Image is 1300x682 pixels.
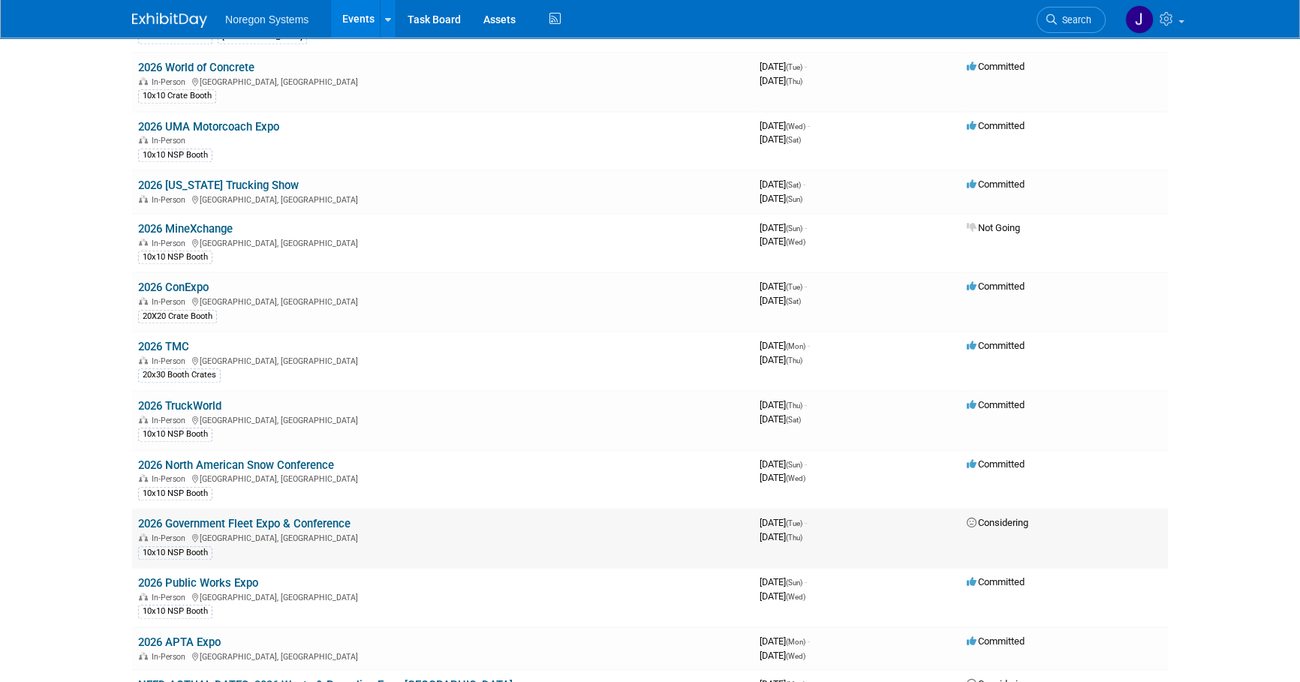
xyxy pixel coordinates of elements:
[786,519,802,527] span: (Tue)
[786,461,802,469] span: (Sun)
[138,531,748,543] div: [GEOGRAPHIC_DATA], [GEOGRAPHIC_DATA]
[132,13,207,28] img: ExhibitDay
[760,134,801,145] span: [DATE]
[138,295,748,307] div: [GEOGRAPHIC_DATA], [GEOGRAPHIC_DATA]
[967,120,1025,131] span: Committed
[1057,14,1091,26] span: Search
[152,474,190,484] span: In-Person
[786,638,805,646] span: (Mon)
[760,193,802,204] span: [DATE]
[760,458,807,470] span: [DATE]
[139,474,148,482] img: In-Person Event
[139,195,148,203] img: In-Person Event
[760,236,805,247] span: [DATE]
[805,517,807,528] span: -
[760,61,807,72] span: [DATE]
[139,416,148,423] img: In-Person Event
[138,340,189,353] a: 2026 TMC
[805,222,807,233] span: -
[1125,5,1154,34] img: Johana Gil
[138,236,748,248] div: [GEOGRAPHIC_DATA], [GEOGRAPHIC_DATA]
[138,61,254,74] a: 2026 World of Concrete
[760,413,801,425] span: [DATE]
[805,61,807,72] span: -
[967,61,1025,72] span: Committed
[152,533,190,543] span: In-Person
[138,650,748,662] div: [GEOGRAPHIC_DATA], [GEOGRAPHIC_DATA]
[225,14,308,26] span: Noregon Systems
[760,179,805,190] span: [DATE]
[138,487,212,500] div: 10x10 NSP Booth
[760,281,807,292] span: [DATE]
[138,517,351,530] a: 2026 Government Fleet Expo & Conference
[760,295,801,306] span: [DATE]
[786,652,805,660] span: (Wed)
[967,399,1025,410] span: Committed
[152,136,190,146] span: In-Person
[786,181,801,189] span: (Sat)
[760,354,802,365] span: [DATE]
[138,428,212,441] div: 10x10 NSP Booth
[138,310,217,323] div: 20X20 Crate Booth
[138,458,334,472] a: 2026 North American Snow Conference
[803,179,805,190] span: -
[786,342,805,350] span: (Mon)
[139,533,148,541] img: In-Person Event
[138,546,212,560] div: 10x10 NSP Booth
[138,193,748,205] div: [GEOGRAPHIC_DATA], [GEOGRAPHIC_DATA]
[786,238,805,246] span: (Wed)
[786,195,802,203] span: (Sun)
[786,224,802,233] span: (Sun)
[138,89,216,103] div: 10x10 Crate Booth
[967,635,1025,647] span: Committed
[786,136,801,144] span: (Sat)
[786,77,802,86] span: (Thu)
[760,399,807,410] span: [DATE]
[152,416,190,425] span: In-Person
[139,356,148,364] img: In-Person Event
[967,281,1025,292] span: Committed
[139,297,148,305] img: In-Person Event
[805,458,807,470] span: -
[760,120,810,131] span: [DATE]
[760,576,807,587] span: [DATE]
[138,605,212,618] div: 10x10 NSP Booth
[138,75,748,87] div: [GEOGRAPHIC_DATA], [GEOGRAPHIC_DATA]
[139,77,148,85] img: In-Person Event
[138,576,258,590] a: 2026 Public Works Expo
[967,517,1028,528] span: Considering
[138,281,209,294] a: 2026 ConExpo
[138,590,748,602] div: [GEOGRAPHIC_DATA], [GEOGRAPHIC_DATA]
[138,399,221,413] a: 2026 TruckWorld
[760,340,810,351] span: [DATE]
[1037,7,1106,33] a: Search
[152,195,190,205] span: In-Person
[138,149,212,162] div: 10x10 NSP Booth
[967,576,1025,587] span: Committed
[152,239,190,248] span: In-Person
[139,593,148,600] img: In-Person Event
[760,531,802,542] span: [DATE]
[152,297,190,307] span: In-Person
[139,652,148,659] img: In-Person Event
[967,222,1020,233] span: Not Going
[138,368,221,382] div: 20x30 Booth Crates
[138,354,748,366] div: [GEOGRAPHIC_DATA], [GEOGRAPHIC_DATA]
[805,576,807,587] span: -
[152,356,190,366] span: In-Person
[760,517,807,528] span: [DATE]
[805,399,807,410] span: -
[760,650,805,661] span: [DATE]
[786,416,801,424] span: (Sat)
[786,593,805,601] span: (Wed)
[760,472,805,483] span: [DATE]
[138,222,233,236] a: 2026 MineXchange
[786,122,805,131] span: (Wed)
[152,77,190,87] span: In-Person
[152,593,190,602] span: In-Person
[138,635,221,649] a: 2026 APTA Expo
[808,120,810,131] span: -
[967,458,1025,470] span: Committed
[808,340,810,351] span: -
[139,136,148,143] img: In-Person Event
